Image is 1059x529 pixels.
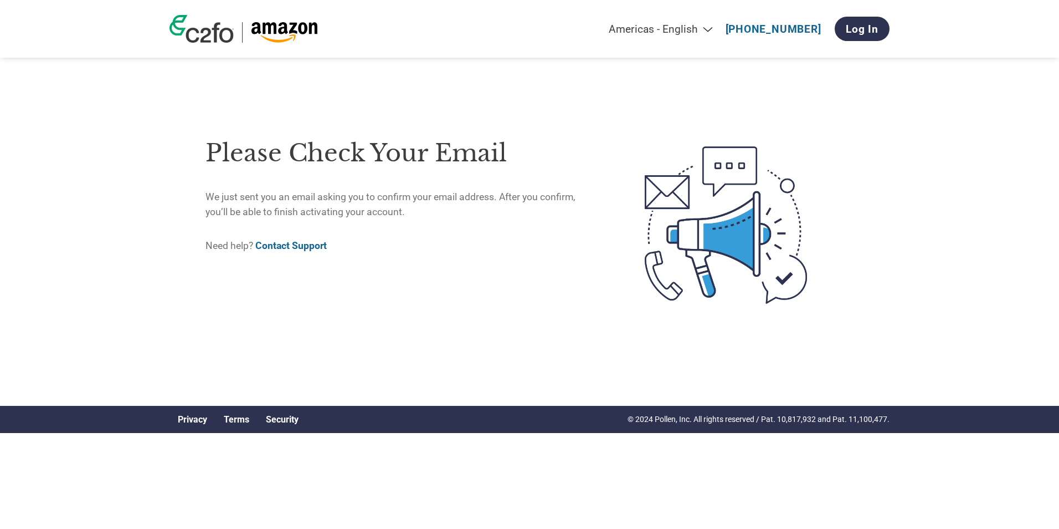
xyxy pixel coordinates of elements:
p: © 2024 Pollen, Inc. All rights reserved / Pat. 10,817,932 and Pat. 11,100,477. [628,414,890,425]
a: Contact Support [255,240,327,251]
a: [PHONE_NUMBER] [726,23,821,35]
a: Security [266,414,299,425]
p: We just sent you an email asking you to confirm your email address. After you confirm, you’ll be ... [205,190,598,219]
h1: Please check your email [205,135,598,171]
a: Privacy [178,414,207,425]
p: Need help? [205,238,598,253]
img: Amazon [251,22,318,43]
img: c2fo logo [169,15,234,43]
img: open-email [598,126,854,324]
a: Log In [835,17,890,41]
a: Terms [224,414,249,425]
